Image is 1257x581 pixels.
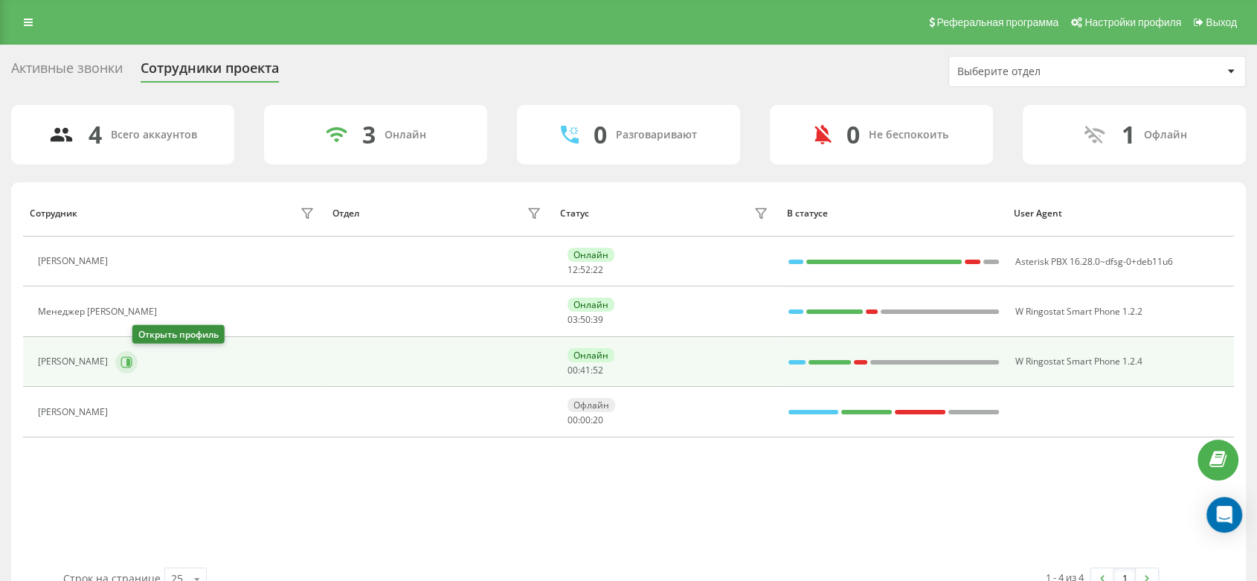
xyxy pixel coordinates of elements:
[568,265,603,275] div: : :
[787,208,1000,219] div: В статусе
[1015,305,1142,318] span: W Ringostat Smart Phone 1.2.2
[568,313,578,326] span: 03
[11,60,123,83] div: Активные звонки
[568,263,578,276] span: 12
[1014,208,1227,219] div: User Agent
[38,306,161,317] div: Менеджер [PERSON_NAME]
[1015,255,1173,268] span: Asterisk PBX 16.28.0~dfsg-0+deb11u6
[957,65,1135,78] div: Выберите отдел
[580,414,591,426] span: 00
[568,298,614,312] div: Онлайн
[38,256,112,266] div: [PERSON_NAME]
[560,208,589,219] div: Статус
[616,129,697,141] div: Разговаривают
[869,129,948,141] div: Не беспокоить
[38,407,112,417] div: [PERSON_NAME]
[132,325,225,344] div: Открыть профиль
[568,415,603,426] div: : :
[593,313,603,326] span: 39
[1206,16,1237,28] span: Выход
[385,129,426,141] div: Онлайн
[332,208,359,219] div: Отдел
[580,263,591,276] span: 52
[568,398,615,412] div: Офлайн
[1122,121,1135,149] div: 1
[594,121,607,149] div: 0
[580,313,591,326] span: 50
[1206,497,1242,533] div: Open Intercom Messenger
[568,348,614,362] div: Онлайн
[38,356,112,367] div: [PERSON_NAME]
[111,129,197,141] div: Всего аккаунтов
[30,208,77,219] div: Сотрудник
[593,263,603,276] span: 22
[1015,355,1142,367] span: W Ringostat Smart Phone 1.2.4
[568,365,603,376] div: : :
[580,364,591,376] span: 41
[936,16,1058,28] span: Реферальная программа
[568,364,578,376] span: 00
[568,248,614,262] div: Онлайн
[362,121,376,149] div: 3
[568,414,578,426] span: 00
[89,121,102,149] div: 4
[846,121,860,149] div: 0
[593,364,603,376] span: 52
[568,315,603,325] div: : :
[141,60,279,83] div: Сотрудники проекта
[1084,16,1181,28] span: Настройки профиля
[593,414,603,426] span: 20
[1144,129,1187,141] div: Офлайн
